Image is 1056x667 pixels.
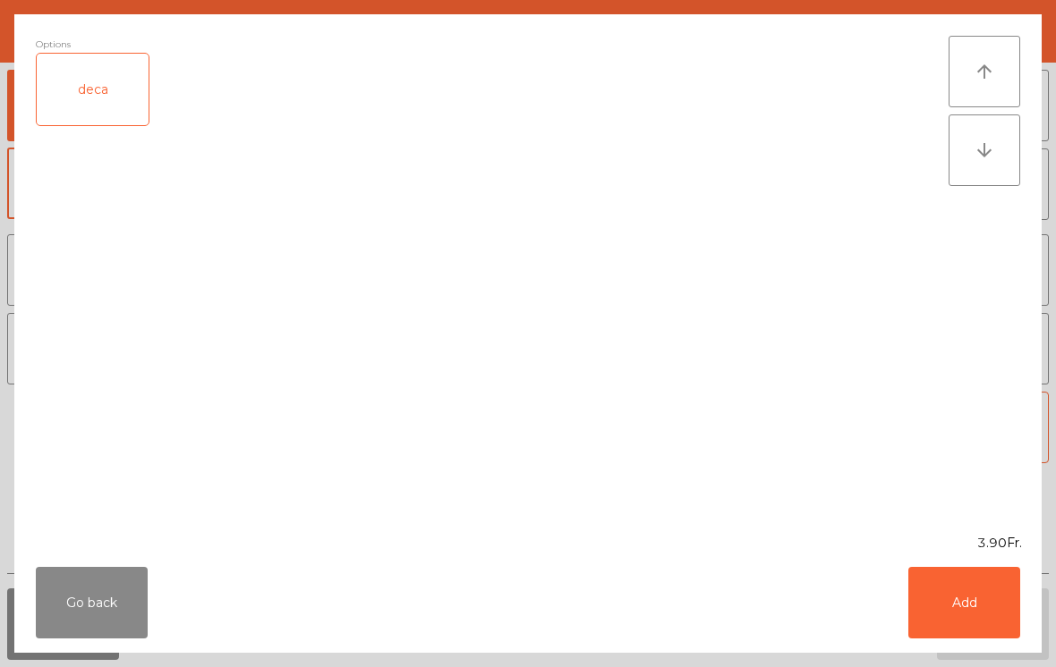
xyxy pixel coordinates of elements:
[949,36,1020,107] button: arrow_upward
[37,54,149,125] div: deca
[908,567,1020,638] button: Add
[36,36,71,53] span: Options
[36,567,148,638] button: Go back
[949,114,1020,186] button: arrow_downward
[974,139,995,161] i: arrow_downward
[14,534,1042,553] div: 3.90Fr.
[974,61,995,82] i: arrow_upward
